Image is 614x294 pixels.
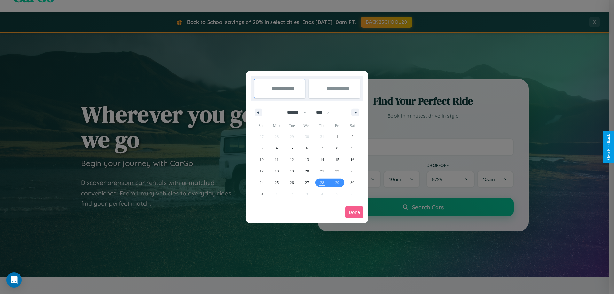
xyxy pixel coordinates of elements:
span: 14 [320,154,324,165]
span: 11 [275,154,279,165]
span: 9 [351,142,353,154]
span: 23 [350,165,354,177]
button: 21 [315,165,330,177]
span: Sun [254,121,269,131]
span: 2 [351,131,353,142]
button: 3 [254,142,269,154]
span: 17 [260,165,264,177]
span: 21 [320,165,324,177]
span: 7 [321,142,323,154]
button: 11 [269,154,284,165]
button: 4 [269,142,284,154]
span: 19 [290,165,294,177]
span: 26 [290,177,294,188]
span: 3 [261,142,263,154]
button: 8 [330,142,345,154]
button: 7 [315,142,330,154]
span: 13 [305,154,309,165]
div: Give Feedback [606,134,611,160]
button: 19 [284,165,299,177]
button: 22 [330,165,345,177]
span: 20 [305,165,309,177]
button: 26 [284,177,299,188]
button: 17 [254,165,269,177]
span: 12 [290,154,294,165]
button: 13 [299,154,314,165]
button: 18 [269,165,284,177]
button: 2 [345,131,360,142]
span: 27 [305,177,309,188]
span: Tue [284,121,299,131]
button: 31 [254,188,269,200]
button: 12 [284,154,299,165]
span: Sat [345,121,360,131]
span: Fri [330,121,345,131]
span: 30 [350,177,354,188]
span: 29 [335,177,339,188]
span: 8 [336,142,338,154]
span: 28 [320,177,324,188]
span: 16 [350,154,354,165]
button: 24 [254,177,269,188]
button: Done [345,206,363,218]
span: 6 [306,142,308,154]
span: 1 [336,131,338,142]
button: 16 [345,154,360,165]
button: 23 [345,165,360,177]
button: 29 [330,177,345,188]
span: 10 [260,154,264,165]
button: 20 [299,165,314,177]
button: 25 [269,177,284,188]
button: 14 [315,154,330,165]
span: 22 [335,165,339,177]
span: Wed [299,121,314,131]
span: 5 [291,142,293,154]
span: 15 [335,154,339,165]
span: 18 [275,165,279,177]
button: 6 [299,142,314,154]
button: 30 [345,177,360,188]
button: 15 [330,154,345,165]
span: 25 [275,177,279,188]
span: 31 [260,188,264,200]
button: 10 [254,154,269,165]
button: 28 [315,177,330,188]
div: Open Intercom Messenger [6,272,22,288]
button: 5 [284,142,299,154]
button: 1 [330,131,345,142]
button: 27 [299,177,314,188]
span: 4 [276,142,278,154]
span: Thu [315,121,330,131]
span: 24 [260,177,264,188]
span: Mon [269,121,284,131]
button: 9 [345,142,360,154]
